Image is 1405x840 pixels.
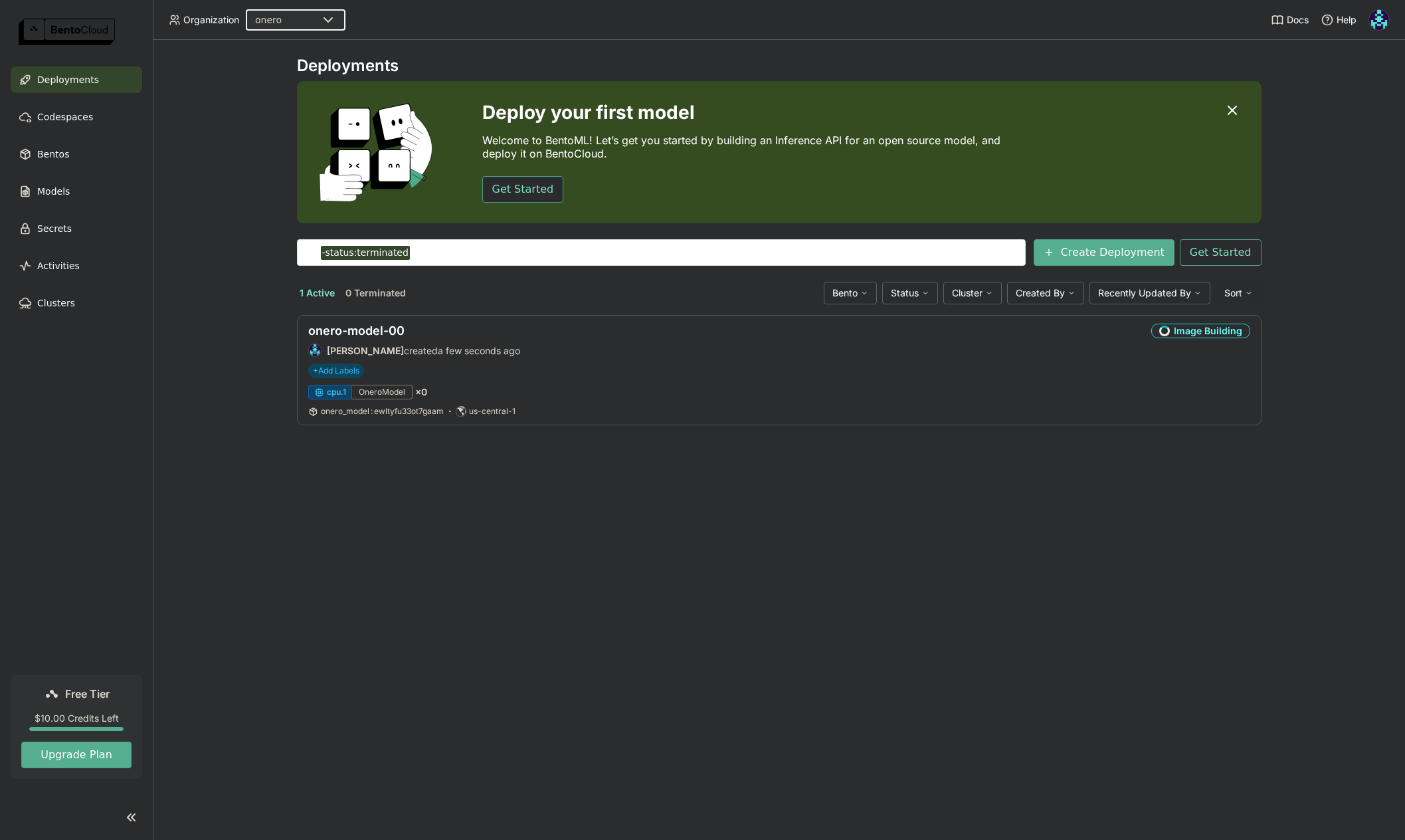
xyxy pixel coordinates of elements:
[482,102,1007,123] h3: Deploy your first model
[255,13,282,27] div: onero
[415,386,427,398] span: × 0
[321,406,444,417] a: onero_model:ewltyfu33ot7gaam
[1321,13,1357,27] div: Help
[1016,287,1065,299] span: Created By
[65,687,110,700] span: Free Tier
[11,66,142,93] a: Deployments
[482,176,564,203] button: Get Started
[1369,10,1389,30] img: Darko Petrovic
[11,178,142,205] a: Models
[1271,13,1309,27] a: Docs
[952,287,983,299] span: Cluster
[343,284,409,302] button: 0 Terminated
[1224,287,1242,299] span: Sort
[308,364,364,378] span: +Add Labels
[11,141,142,167] a: Bentos
[1337,14,1357,26] span: Help
[1004,247,1015,258] svg: Clear value
[11,675,142,779] a: Free Tier$10.00 Credits LeftUpgrade Plan
[308,344,520,357] div: created
[308,102,450,202] img: cover onboarding
[37,109,93,125] span: Codespaces
[19,19,115,45] img: logo
[1089,282,1210,304] div: Recently Updated By
[1216,282,1262,304] div: Sort
[37,258,80,274] span: Activities
[352,385,413,399] div: OneroModel
[1034,239,1174,266] button: Create Deployment
[11,215,142,242] a: Secrets
[943,282,1002,304] div: Cluster
[37,221,72,237] span: Secrets
[297,56,1262,76] div: Deployments
[1098,287,1191,299] span: Recently Updated By
[327,387,346,397] span: cpu.1
[832,287,858,299] span: Bento
[283,14,284,27] input: Selected onero.
[11,104,142,130] a: Codespaces
[297,284,337,302] button: 1 Active
[309,344,321,356] img: Darko Petrovic
[37,183,70,199] span: Models
[321,406,444,416] span: onero_model ewltyfu33ot7gaam
[891,287,919,299] span: Status
[882,282,938,304] div: Status
[21,712,132,724] div: $10.00 Credits Left
[11,290,142,316] a: Clusters
[37,295,75,311] span: Clusters
[1287,14,1309,26] span: Docs
[482,134,1007,160] p: Welcome to BentoML! Let’s get you started by building an Inference API for an open source model, ...
[1151,324,1250,338] div: Image Building
[327,345,404,356] strong: [PERSON_NAME]
[1159,326,1170,336] i: loading
[321,242,1004,263] input: Search
[11,253,142,279] a: Activities
[469,406,515,417] span: us-central-1
[183,14,239,26] span: Organization
[21,742,132,768] button: Upgrade Plan
[1180,239,1262,266] button: Get Started
[824,282,877,304] div: Bento
[371,406,373,416] span: :
[37,72,99,88] span: Deployments
[37,146,69,162] span: Bentos
[438,345,520,356] span: a few seconds ago
[1007,282,1084,304] div: Created By
[308,324,405,338] a: onero-model-00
